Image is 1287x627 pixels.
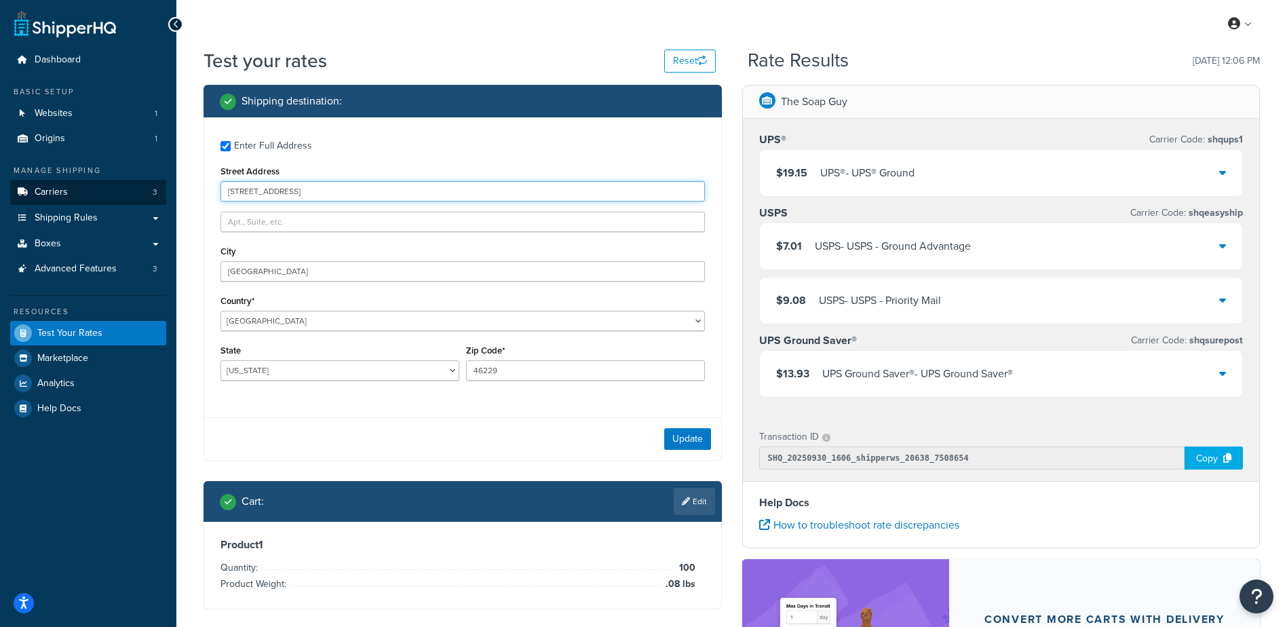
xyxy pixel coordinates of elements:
div: Resources [10,306,166,318]
li: Websites [10,101,166,126]
a: Advanced Features3 [10,256,166,282]
div: UPS Ground Saver® - UPS Ground Saver® [822,364,1013,383]
span: .08 lbs [662,576,695,592]
div: Basic Setup [10,86,166,98]
p: Carrier Code: [1149,130,1243,149]
h3: UPS Ground Saver® [759,334,857,347]
p: Carrier Code: [1131,331,1243,350]
span: $19.15 [776,165,807,180]
span: Help Docs [37,403,81,415]
label: City [220,246,236,256]
a: Origins1 [10,126,166,151]
div: UPS® - UPS® Ground [820,164,915,183]
label: Street Address [220,166,280,176]
span: shqups1 [1205,132,1243,147]
span: Shipping Rules [35,212,98,224]
span: Websites [35,108,73,119]
h3: Product 1 [220,538,705,552]
span: 3 [153,187,157,198]
div: USPS - USPS - Ground Advantage [815,237,971,256]
span: Boxes [35,238,61,250]
div: Copy [1185,446,1243,470]
span: Product Weight: [220,577,290,591]
div: Manage Shipping [10,165,166,176]
span: 1 [155,108,157,119]
a: Carriers3 [10,180,166,205]
input: Apt., Suite, etc. [220,212,705,232]
div: USPS - USPS - Priority Mail [819,291,941,310]
span: 1 [155,133,157,145]
a: Shipping Rules [10,206,166,231]
span: Advanced Features [35,263,117,275]
span: shqsurepost [1187,333,1243,347]
p: Carrier Code: [1130,204,1243,223]
a: Websites1 [10,101,166,126]
a: Analytics [10,371,166,396]
label: Zip Code* [466,345,505,356]
p: [DATE] 12:06 PM [1193,52,1260,71]
label: State [220,345,241,356]
a: Marketplace [10,346,166,370]
a: Test Your Rates [10,321,166,345]
a: Edit [674,488,715,515]
label: Country* [220,296,254,306]
span: Marketplace [37,353,88,364]
span: $7.01 [776,238,802,254]
span: $9.08 [776,292,806,308]
span: 3 [153,263,157,275]
span: Quantity: [220,560,261,575]
button: Open Resource Center [1240,579,1273,613]
li: Advanced Features [10,256,166,282]
span: Analytics [37,378,75,389]
p: Transaction ID [759,427,819,446]
p: The Soap Guy [781,92,847,111]
button: Reset [664,50,716,73]
span: Test Your Rates [37,328,102,339]
a: How to troubleshoot rate discrepancies [759,517,959,533]
h4: Help Docs [759,495,1244,511]
span: Carriers [35,187,68,198]
a: Boxes [10,231,166,256]
span: 100 [676,560,695,576]
h1: Test your rates [204,47,327,74]
div: Enter Full Address [234,136,312,155]
h2: Shipping destination : [242,95,342,107]
li: Origins [10,126,166,151]
h3: UPS® [759,133,786,147]
h2: Rate Results [748,50,849,71]
span: Dashboard [35,54,81,66]
button: Update [664,428,711,450]
span: shqeasyship [1186,206,1243,220]
h3: USPS [759,206,788,220]
span: Origins [35,133,65,145]
li: Carriers [10,180,166,205]
h2: Cart : [242,495,264,508]
a: Help Docs [10,396,166,421]
input: Enter Full Address [220,141,231,151]
span: $13.93 [776,366,809,381]
a: Dashboard [10,47,166,73]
